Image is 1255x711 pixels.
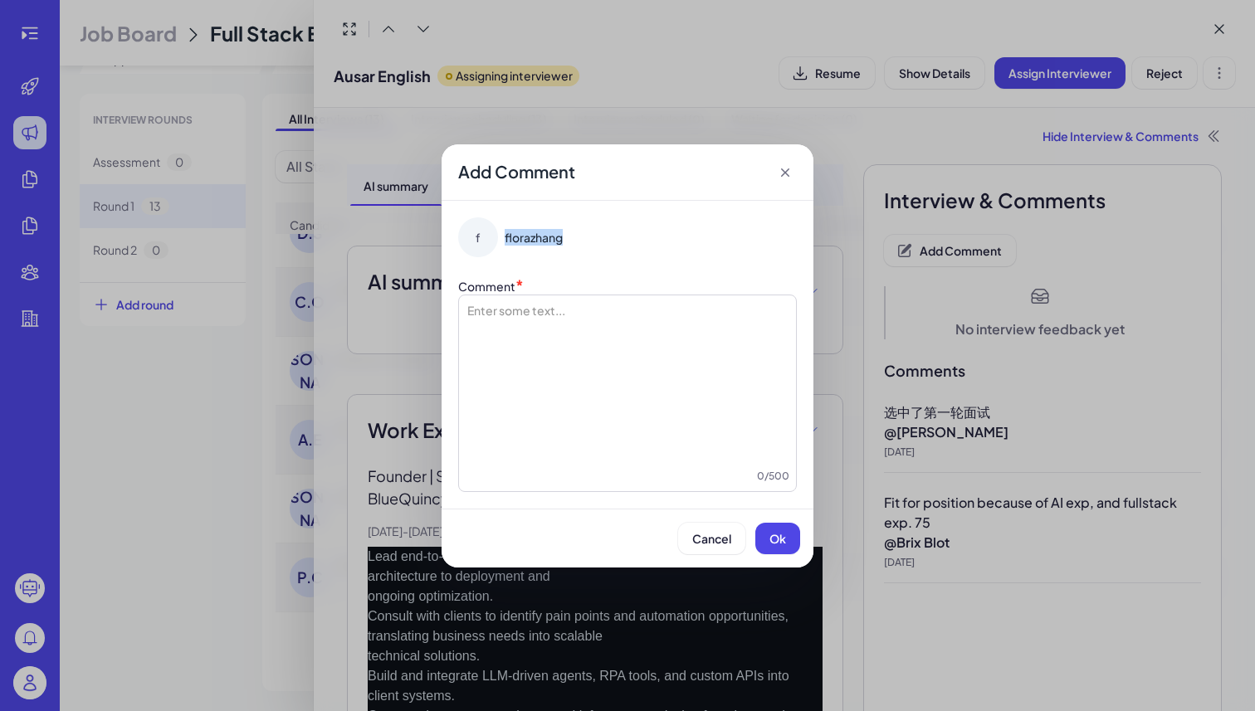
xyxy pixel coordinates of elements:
div: 0 / 500 [466,468,789,485]
span: Add Comment [458,160,575,183]
label: Comment [458,279,515,294]
div: f [458,217,498,257]
span: florazhang [505,229,563,246]
span: Ok [769,531,786,546]
button: Ok [755,523,800,554]
button: Cancel [678,523,745,554]
span: Cancel [692,531,731,546]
